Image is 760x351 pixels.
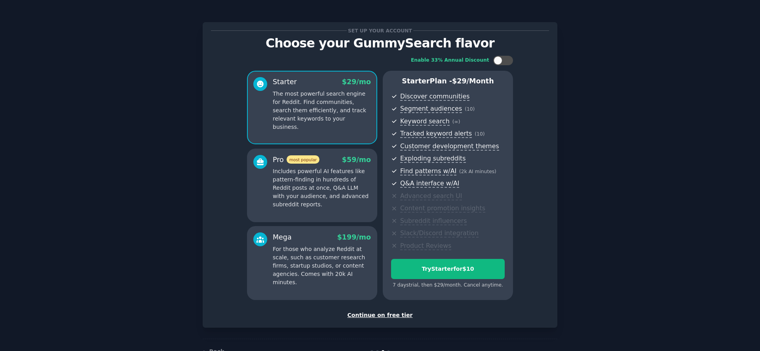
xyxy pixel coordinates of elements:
[342,78,371,86] span: $ 29 /mo
[400,167,456,175] span: Find patterns w/AI
[400,142,499,151] span: Customer development themes
[391,76,505,86] p: Starter Plan -
[411,57,489,64] div: Enable 33% Annual Discount
[273,90,371,131] p: The most powerful search engine for Reddit. Find communities, search them efficiently, and track ...
[400,105,462,113] span: Segment audiences
[287,155,320,164] span: most popular
[391,282,505,289] div: 7 days trial, then $ 29 /month . Cancel anytime.
[400,242,451,250] span: Product Reviews
[391,259,505,279] button: TryStarterfor$10
[400,204,485,213] span: Content promotion insights
[273,167,371,209] p: Includes powerful AI features like pattern-finding in hundreds of Reddit posts at once, Q&A LLM w...
[400,92,469,101] span: Discover communities
[459,169,496,174] span: ( 2k AI minutes )
[400,217,467,225] span: Subreddit influencers
[400,192,462,200] span: Advanced search UI
[347,26,414,35] span: Set up your account
[273,232,292,242] div: Mega
[273,77,297,87] div: Starter
[452,77,494,85] span: $ 29 /month
[337,233,371,241] span: $ 199 /mo
[211,311,549,319] div: Continue on free tier
[400,130,472,138] span: Tracked keyword alerts
[452,119,460,125] span: ( ∞ )
[465,106,475,112] span: ( 10 )
[400,179,459,188] span: Q&A interface w/AI
[273,245,371,287] p: For those who analyze Reddit at scale, such as customer research firms, startup studios, or conte...
[342,156,371,164] span: $ 59 /mo
[400,117,450,126] span: Keyword search
[475,131,484,137] span: ( 10 )
[273,155,319,165] div: Pro
[391,265,504,273] div: Try Starter for $10
[400,229,479,238] span: Slack/Discord integration
[211,36,549,50] p: Choose your GummySearch flavor
[400,155,465,163] span: Exploding subreddits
